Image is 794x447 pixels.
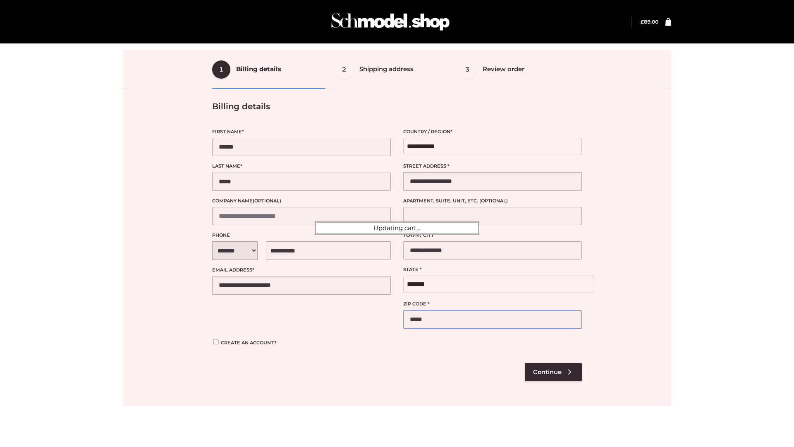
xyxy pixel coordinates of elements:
a: £89.00 [641,19,658,25]
img: Schmodel Admin 964 [328,5,452,38]
div: Updating cart... [315,221,479,235]
bdi: 89.00 [641,19,658,25]
span: £ [641,19,644,25]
